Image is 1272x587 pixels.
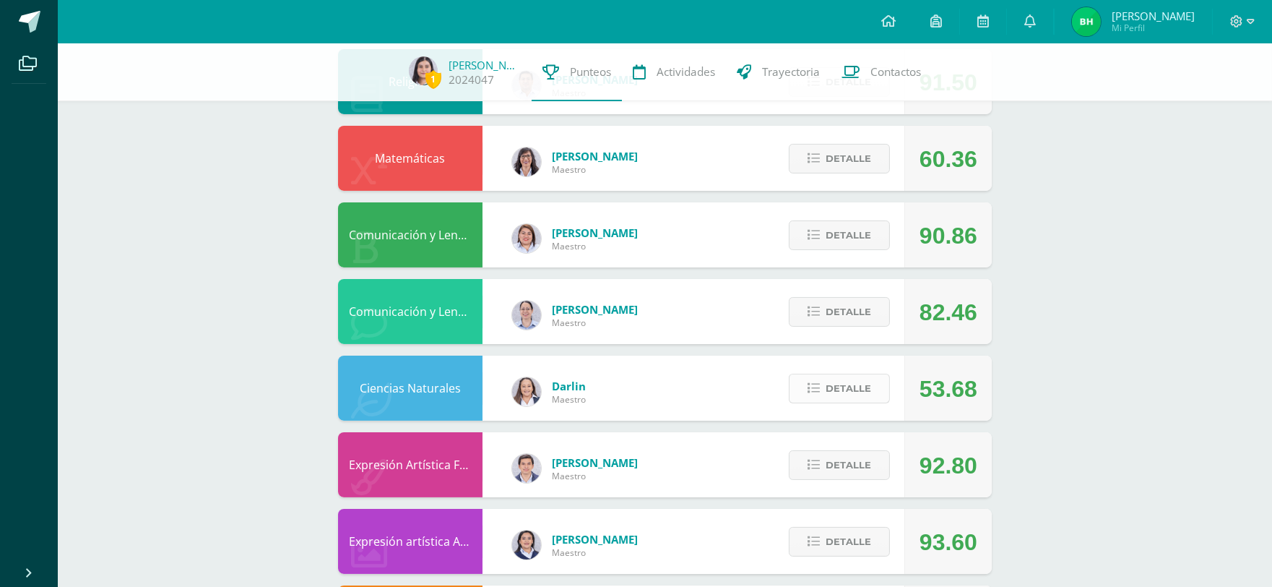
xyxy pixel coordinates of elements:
[826,452,871,479] span: Detalle
[920,356,977,421] div: 53.68
[425,70,441,88] span: 1
[552,226,638,240] span: [PERSON_NAME]
[726,43,831,101] a: Trayectoria
[789,374,890,403] button: Detalle
[789,297,890,327] button: Detalle
[920,203,977,268] div: 90.86
[512,531,541,560] img: 799791cd4ec4703767168e1db4dfe2dd.png
[552,149,638,163] span: [PERSON_NAME]
[826,375,871,402] span: Detalle
[657,64,715,80] span: Actividades
[831,43,932,101] a: Contactos
[338,356,483,421] div: Ciencias Naturales
[1112,9,1195,23] span: [PERSON_NAME]
[1112,22,1195,34] span: Mi Perfil
[512,147,541,176] img: 11d0a4ab3c631824f792e502224ffe6b.png
[789,220,890,250] button: Detalle
[826,528,871,555] span: Detalle
[449,72,494,87] a: 2024047
[762,64,820,80] span: Trayectoria
[789,527,890,557] button: Detalle
[552,470,638,482] span: Maestro
[512,224,541,253] img: a4e180d3c88e615cdf9cba2a7be06673.png
[552,302,638,317] span: [PERSON_NAME]
[552,240,638,252] span: Maestro
[338,509,483,574] div: Expresión artística ARTES PLÁSTICAS
[789,450,890,480] button: Detalle
[920,280,977,345] div: 82.46
[920,127,977,192] div: 60.36
[826,222,871,249] span: Detalle
[1072,7,1101,36] img: 7e8f4bfdf5fac32941a4a2fa2799f9b6.png
[552,379,586,393] span: Darlin
[338,202,483,267] div: Comunicación y Lenguaje Idioma Español
[512,301,541,330] img: daba15fc5312cea3888e84612827f950.png
[920,510,977,575] div: 93.60
[870,64,921,80] span: Contactos
[826,145,871,172] span: Detalle
[570,64,611,80] span: Punteos
[552,317,638,329] span: Maestro
[622,43,726,101] a: Actividades
[532,43,622,101] a: Punteos
[512,377,541,406] img: 794815d7ffad13252b70ea13fddba508.png
[552,455,638,470] span: [PERSON_NAME]
[338,279,483,344] div: Comunicación y Lenguaje Inglés
[552,547,638,559] span: Maestro
[920,433,977,498] div: 92.80
[449,58,521,72] a: [PERSON_NAME]
[512,454,541,483] img: 32863153bf8bbda601a51695c130e98e.png
[552,393,586,406] span: Maestro
[409,56,438,85] img: 130fd304cb0ced827fbe32d75afe8404.png
[789,144,890,173] button: Detalle
[338,126,483,191] div: Matemáticas
[826,299,871,325] span: Detalle
[338,432,483,497] div: Expresión Artística FORMACIÓN MUSICAL
[552,163,638,176] span: Maestro
[552,532,638,547] span: [PERSON_NAME]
